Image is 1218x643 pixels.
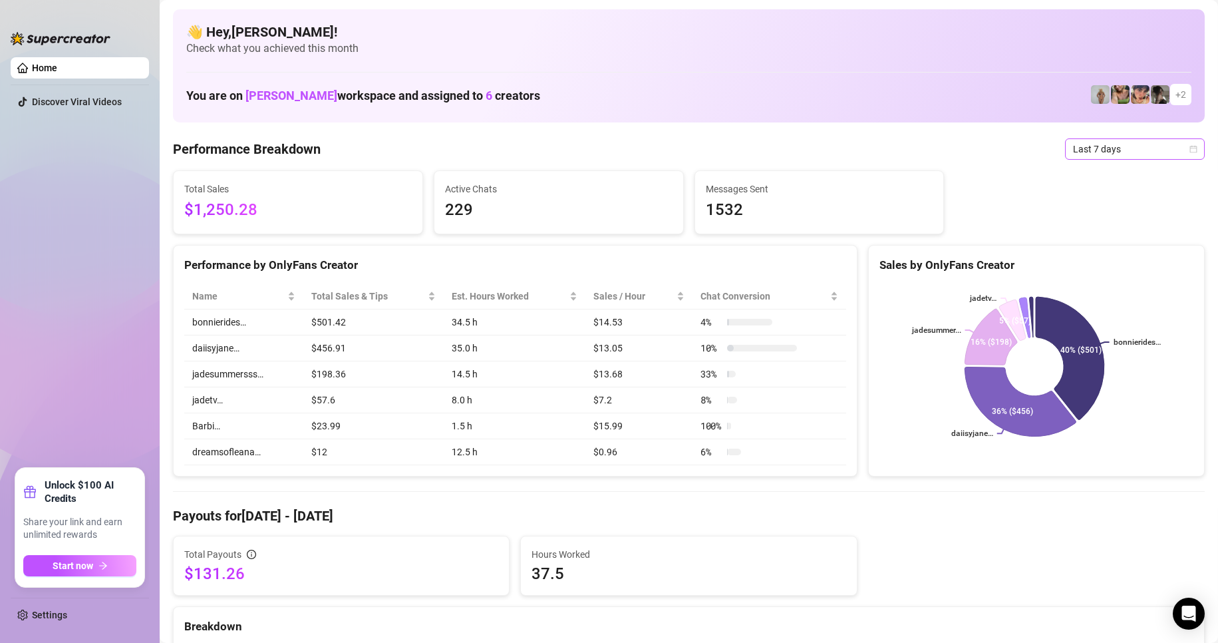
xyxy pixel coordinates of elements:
td: $12 [303,439,444,465]
th: Total Sales & Tips [303,284,444,310]
td: $23.99 [303,413,444,439]
span: $131.26 [184,563,498,584]
span: [PERSON_NAME] [245,89,337,103]
div: Breakdown [184,618,1193,636]
td: daiisyjane… [184,335,303,361]
span: Chat Conversion [700,289,828,304]
img: dreamsofleana [1111,85,1130,104]
span: Active Chats [445,182,673,196]
td: $456.91 [303,335,444,361]
span: 33 % [700,367,722,381]
span: Sales / Hour [593,289,674,304]
td: jadetv… [184,387,303,413]
th: Sales / Hour [585,284,692,310]
th: Chat Conversion [692,284,846,310]
text: jadesummer... [911,325,961,335]
span: Hours Worked [532,547,845,562]
span: arrow-right [98,561,108,570]
td: $198.36 [303,361,444,387]
td: 12.5 h [444,439,585,465]
text: bonnierides… [1114,337,1161,347]
text: daiisyjane… [951,429,993,439]
span: gift [23,485,37,499]
span: 6 [486,89,492,103]
td: jadesummersss… [184,361,303,387]
strong: Unlock $100 AI Credits [45,479,136,505]
span: 8 % [700,393,722,407]
td: 34.5 h [444,310,585,335]
span: + 2 [1175,87,1186,102]
th: Name [184,284,303,310]
span: Total Sales [184,182,412,196]
span: 229 [445,198,673,223]
td: 14.5 h [444,361,585,387]
td: 1.5 h [444,413,585,439]
a: Settings [32,610,67,620]
div: Performance by OnlyFans Creator [184,256,846,274]
div: Sales by OnlyFans Creator [879,256,1193,274]
span: Total Payouts [184,547,241,562]
span: calendar [1189,145,1197,153]
span: $1,250.28 [184,198,412,223]
span: Last 7 days [1073,139,1197,159]
h4: Performance Breakdown [173,140,321,158]
span: Name [192,289,285,304]
a: Home [32,63,57,73]
span: 1532 [706,198,933,223]
td: Barbi… [184,413,303,439]
h1: You are on workspace and assigned to creators [186,89,540,103]
h4: Payouts for [DATE] - [DATE] [173,507,1205,525]
img: Barbi [1091,85,1110,104]
td: 8.0 h [444,387,585,413]
div: Open Intercom Messenger [1173,598,1205,630]
span: Total Sales & Tips [311,289,425,304]
span: Check what you achieved this month [186,41,1191,56]
text: jadetv… [969,294,996,303]
span: Start now [53,560,93,571]
a: Discover Viral Videos [32,97,122,107]
td: 35.0 h [444,335,585,361]
span: 37.5 [532,563,845,584]
img: logo-BBDzfeDw.svg [11,32,110,45]
td: bonnierides… [184,310,303,335]
span: info-circle [247,550,256,559]
td: dreamsofleana… [184,439,303,465]
span: 10 % [700,341,722,355]
h4: 👋 Hey, [PERSON_NAME] ! [186,23,1191,41]
td: $14.53 [585,310,692,335]
span: 100 % [700,419,722,433]
td: $7.2 [585,387,692,413]
td: $13.68 [585,361,692,387]
div: Est. Hours Worked [452,289,567,304]
td: $57.6 [303,387,444,413]
span: Share your link and earn unlimited rewards [23,516,136,542]
img: bonnierides [1131,85,1149,104]
td: $0.96 [585,439,692,465]
td: $501.42 [303,310,444,335]
img: daiisyjane [1151,85,1169,104]
span: 4 % [700,315,722,329]
td: $13.05 [585,335,692,361]
td: $15.99 [585,413,692,439]
span: Messages Sent [706,182,933,196]
span: 6 % [700,445,722,459]
button: Start nowarrow-right [23,555,136,576]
